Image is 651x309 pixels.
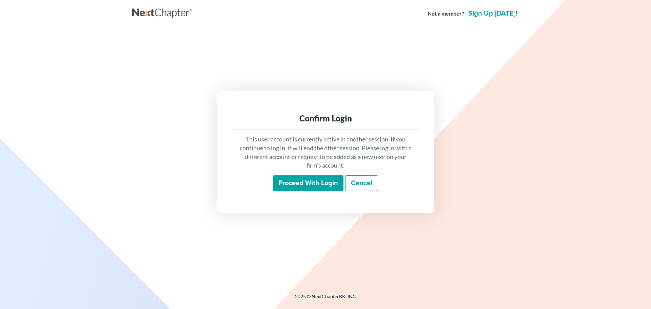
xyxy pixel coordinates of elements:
[273,175,343,191] input: Proceed with login
[467,10,519,17] a: Sign up [DATE]!
[132,293,519,305] div: 2025 © NextChapterBK, INC
[345,175,378,191] a: Cancel
[239,135,412,170] p: This user account is currently active in another session. If you continue to log in, it will end ...
[428,10,464,18] strong: Not a member?
[239,113,412,124] div: Confirm Login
